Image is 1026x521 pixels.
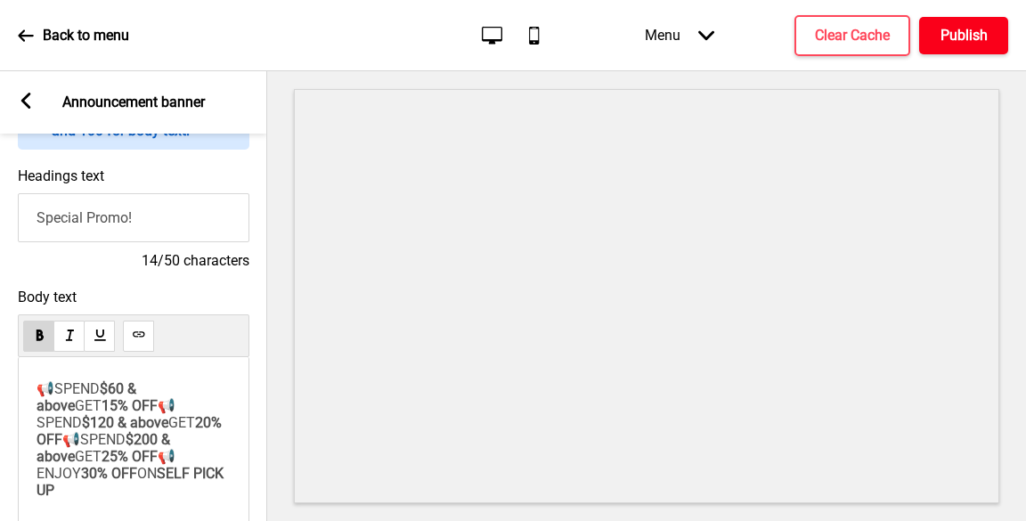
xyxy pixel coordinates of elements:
[82,414,168,431] span: $120 & above
[123,321,154,352] button: link
[940,26,988,45] h4: Publish
[794,15,910,56] button: Clear Cache
[37,380,140,414] span: $60 & above
[37,414,225,448] span: 20% OFF
[102,397,158,414] span: 15% OFF
[23,321,54,352] button: bold
[168,414,195,431] span: GET
[102,448,158,465] span: 25% OFF
[37,465,227,499] span: SELF PICK UP
[18,289,249,305] span: Body text
[137,465,157,482] span: ON
[62,431,126,448] span: 📢SPEND
[37,431,174,465] span: $200 & above
[81,465,137,482] span: 30% OFF
[37,448,175,482] span: 📢ENJOY
[37,397,175,431] span: 📢SPEND
[53,321,85,352] button: italic
[43,26,129,45] p: Back to menu
[84,321,115,352] button: underline
[919,17,1008,54] button: Publish
[18,167,104,184] label: Headings text
[37,380,100,397] span: 📢SPEND
[627,9,732,61] div: Menu
[18,251,249,271] h4: 14/50 characters
[62,93,205,112] p: Announcement banner
[75,397,102,414] span: GET
[18,12,129,60] a: Back to menu
[75,448,102,465] span: GET
[815,26,890,45] h4: Clear Cache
